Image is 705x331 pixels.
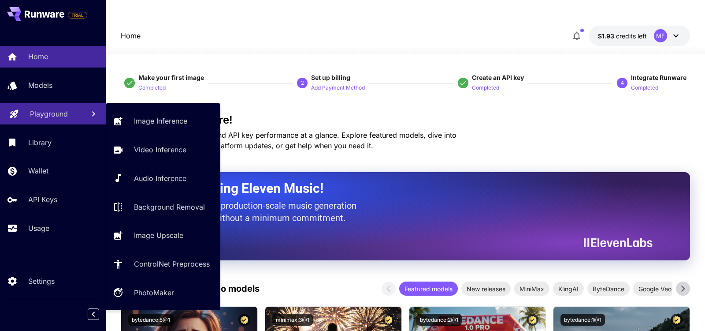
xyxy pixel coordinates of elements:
[88,308,99,320] button: Collapse sidebar
[598,32,616,40] span: $1.93
[106,253,220,275] a: ControlNet Preprocess
[633,284,677,293] span: Google Veo
[134,287,174,298] p: PhotoMaker
[472,74,524,81] span: Create an API key
[30,109,68,119] p: Playground
[382,314,394,326] button: Certified Model – Vetted for best performance and includes a commercial license.
[654,29,667,42] div: MF
[128,314,174,326] button: bytedance:5@1
[28,165,48,176] p: Wallet
[134,116,187,126] p: Image Inference
[68,10,87,20] span: Add your payment card to enable full platform functionality.
[28,276,55,286] p: Settings
[121,30,141,41] nav: breadcrumb
[472,84,499,92] p: Completed
[616,32,647,40] span: credits left
[106,110,220,132] a: Image Inference
[238,314,250,326] button: Certified Model – Vetted for best performance and includes a commercial license.
[94,306,106,322] div: Collapse sidebar
[416,314,462,326] button: bytedance:2@1
[143,180,646,197] h2: Now Supporting Eleven Music!
[461,284,511,293] span: New releases
[598,31,647,41] div: $1.9325
[553,284,584,293] span: KlingAI
[621,79,624,87] p: 4
[514,284,549,293] span: MiniMax
[121,114,690,126] h3: Welcome to Runware!
[272,314,313,326] button: minimax:3@1
[134,202,205,212] p: Background Removal
[671,314,683,326] button: Certified Model – Vetted for best performance and includes a commercial license.
[28,137,52,148] p: Library
[311,74,350,81] span: Set up billing
[138,74,204,81] span: Make your first image
[134,144,186,155] p: Video Inference
[301,79,304,87] p: 2
[560,314,605,326] button: bytedance:1@1
[311,84,365,92] p: Add Payment Method
[143,199,363,224] p: The only way to get production-scale music generation from Eleven Labs without a minimum commitment.
[28,51,48,62] p: Home
[106,196,220,218] a: Background Removal
[399,284,458,293] span: Featured models
[134,259,210,269] p: ControlNet Preprocess
[138,84,166,92] p: Completed
[68,12,87,19] span: TRIAL
[527,314,538,326] button: Certified Model – Vetted for best performance and includes a commercial license.
[28,194,57,205] p: API Keys
[106,168,220,189] a: Audio Inference
[631,74,686,81] span: Integrate Runware
[134,230,183,241] p: Image Upscale
[121,131,456,150] span: Check out your usage stats and API key performance at a glance. Explore featured models, dive int...
[587,284,630,293] span: ByteDance
[121,30,141,41] p: Home
[589,26,690,46] button: $1.9325
[106,139,220,161] a: Video Inference
[631,84,658,92] p: Completed
[106,282,220,304] a: PhotoMaker
[28,223,49,233] p: Usage
[134,173,186,184] p: Audio Inference
[28,80,52,90] p: Models
[106,225,220,246] a: Image Upscale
